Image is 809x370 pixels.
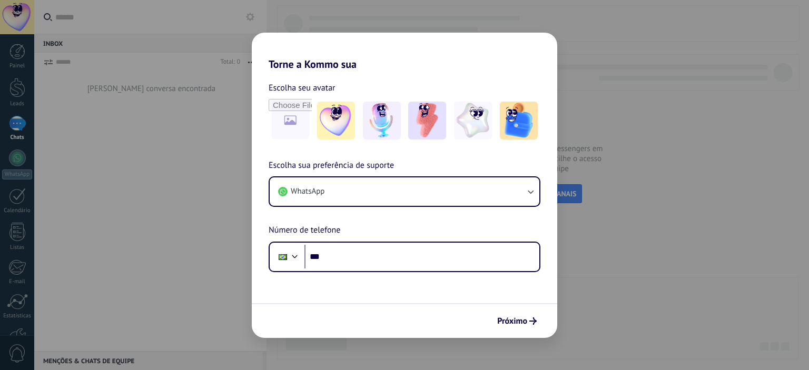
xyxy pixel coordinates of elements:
button: WhatsApp [270,177,539,206]
span: WhatsApp [291,186,324,197]
img: -2.jpeg [363,102,401,139]
span: Número de telefone [269,224,340,237]
div: Brazil: + 55 [273,246,293,268]
span: Escolha seu avatar [269,81,336,95]
button: Próximo [492,312,541,330]
span: Escolha sua preferência de suporte [269,159,394,173]
h2: Torne a Kommo sua [252,33,557,71]
span: Próximo [497,317,527,325]
img: -1.jpeg [317,102,355,139]
img: -4.jpeg [454,102,492,139]
img: -5.jpeg [500,102,538,139]
img: -3.jpeg [408,102,446,139]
